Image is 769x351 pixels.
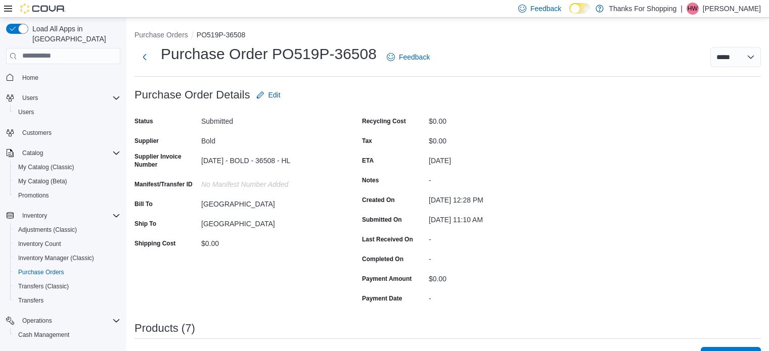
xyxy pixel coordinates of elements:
[18,71,120,84] span: Home
[429,192,564,204] div: [DATE] 12:28 PM
[362,117,406,125] label: Recycling Cost
[2,314,124,328] button: Operations
[429,153,564,165] div: [DATE]
[252,85,285,105] button: Edit
[201,176,337,188] div: No Manifest Number added
[10,265,124,279] button: Purchase Orders
[18,72,42,84] a: Home
[201,196,337,208] div: [GEOGRAPHIC_DATA]
[569,3,591,14] input: Dark Mode
[18,210,120,222] span: Inventory
[362,157,374,165] label: ETA
[18,147,120,159] span: Catalog
[18,92,42,104] button: Users
[134,30,761,42] nav: An example of EuiBreadcrumbs
[14,280,120,292] span: Transfers (Classic)
[10,293,124,308] button: Transfers
[429,212,564,224] div: [DATE] 11:10 AM
[201,235,337,247] div: $0.00
[22,94,38,102] span: Users
[134,180,193,188] label: Manifest/Transfer ID
[2,209,124,223] button: Inventory
[18,254,94,262] span: Inventory Manager (Classic)
[429,113,564,125] div: $0.00
[10,188,124,203] button: Promotions
[362,255,403,263] label: Completed On
[22,317,52,325] span: Operations
[362,196,395,204] label: Created On
[383,47,434,67] a: Feedback
[429,251,564,263] div: -
[609,3,676,15] p: Thanks For Shopping
[14,238,120,250] span: Inventory Count
[18,127,56,139] a: Customers
[429,231,564,243] div: -
[10,328,124,342] button: Cash Management
[134,31,188,39] button: Purchase Orders
[18,331,69,339] span: Cash Management
[399,52,430,62] span: Feedback
[18,282,69,290] span: Transfers (Classic)
[429,133,564,145] div: $0.00
[28,24,120,44] span: Load All Apps in [GEOGRAPHIC_DATA]
[14,280,73,292] a: Transfers (Classic)
[134,322,195,334] h3: Products (7)
[530,4,561,14] span: Feedback
[2,91,124,105] button: Users
[201,113,337,125] div: Submitted
[18,315,56,327] button: Operations
[703,3,761,15] p: [PERSON_NAME]
[201,216,337,228] div: [GEOGRAPHIC_DATA]
[201,133,337,145] div: Bold
[18,92,120,104] span: Users
[362,275,412,283] label: Payment Amount
[134,137,159,145] label: Supplier
[18,177,67,185] span: My Catalog (Beta)
[14,294,120,307] span: Transfers
[18,108,34,116] span: Users
[14,175,120,187] span: My Catalog (Beta)
[2,125,124,140] button: Customers
[134,153,197,169] label: Supplier Invoice Number
[22,212,47,220] span: Inventory
[18,296,43,305] span: Transfers
[18,163,74,171] span: My Catalog (Classic)
[22,129,52,137] span: Customers
[197,31,246,39] button: PO519P-36508
[14,294,48,307] a: Transfers
[10,279,124,293] button: Transfers (Classic)
[2,70,124,85] button: Home
[14,252,120,264] span: Inventory Manager (Classic)
[134,47,155,67] button: Next
[14,224,81,236] a: Adjustments (Classic)
[18,191,49,199] span: Promotions
[134,117,153,125] label: Status
[14,329,120,341] span: Cash Management
[134,200,153,208] label: Bill To
[18,315,120,327] span: Operations
[14,106,38,118] a: Users
[14,238,65,250] a: Inventory Count
[18,147,47,159] button: Catalog
[10,105,124,119] button: Users
[14,329,73,341] a: Cash Management
[18,240,61,248] span: Inventory Count
[14,161,78,173] a: My Catalog (Classic)
[681,3,683,15] p: |
[22,149,43,157] span: Catalog
[14,224,120,236] span: Adjustments (Classic)
[429,290,564,303] div: -
[268,90,281,100] span: Edit
[18,226,77,234] span: Adjustments (Classic)
[18,210,51,222] button: Inventory
[10,160,124,174] button: My Catalog (Classic)
[362,235,413,243] label: Last Received On
[10,174,124,188] button: My Catalog (Beta)
[10,251,124,265] button: Inventory Manager (Classic)
[134,220,156,228] label: Ship To
[10,237,124,251] button: Inventory Count
[14,189,120,202] span: Promotions
[429,271,564,283] div: $0.00
[14,266,120,278] span: Purchase Orders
